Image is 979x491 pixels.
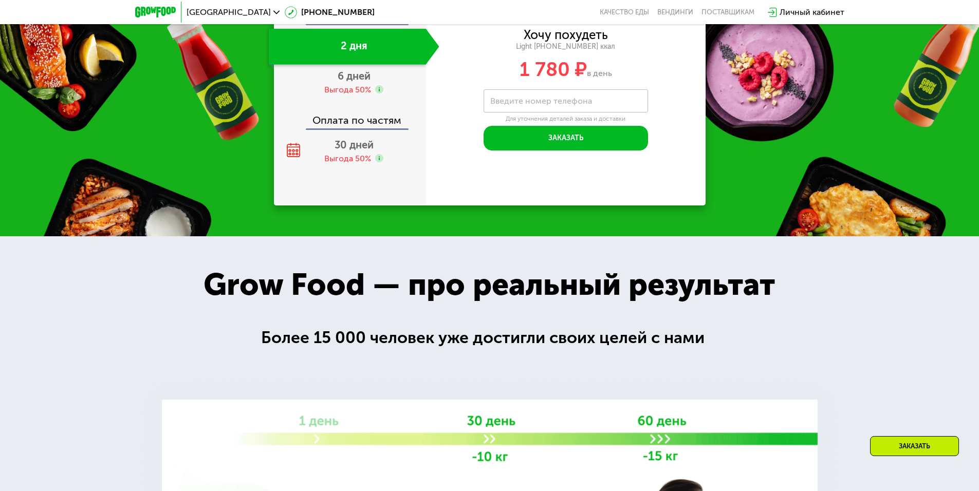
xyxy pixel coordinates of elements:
span: [GEOGRAPHIC_DATA] [187,8,271,16]
div: Личный кабинет [780,6,844,18]
span: 6 дней [338,70,371,82]
div: поставщикам [701,8,754,16]
div: Light [PHONE_NUMBER] ккал [426,42,706,51]
div: Оплата по частям [275,105,426,128]
a: Качество еды [600,8,649,16]
button: Заказать [484,126,648,150]
div: Более 15 000 человек уже достигли своих целей с нами [261,325,718,350]
div: Заказать [870,436,959,456]
a: [PHONE_NUMBER] [285,6,375,18]
div: Выгода 50% [324,84,371,96]
span: 30 дней [335,139,374,151]
div: Grow Food — про реальный результат [181,261,798,308]
a: Вендинги [657,8,693,16]
div: Хочу похудеть [524,29,608,41]
div: Для уточнения деталей заказа и доставки [484,115,648,123]
label: Введите номер телефона [490,98,592,104]
div: Выгода 50% [324,153,371,164]
span: 1 780 ₽ [520,58,587,81]
span: в день [587,68,612,78]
